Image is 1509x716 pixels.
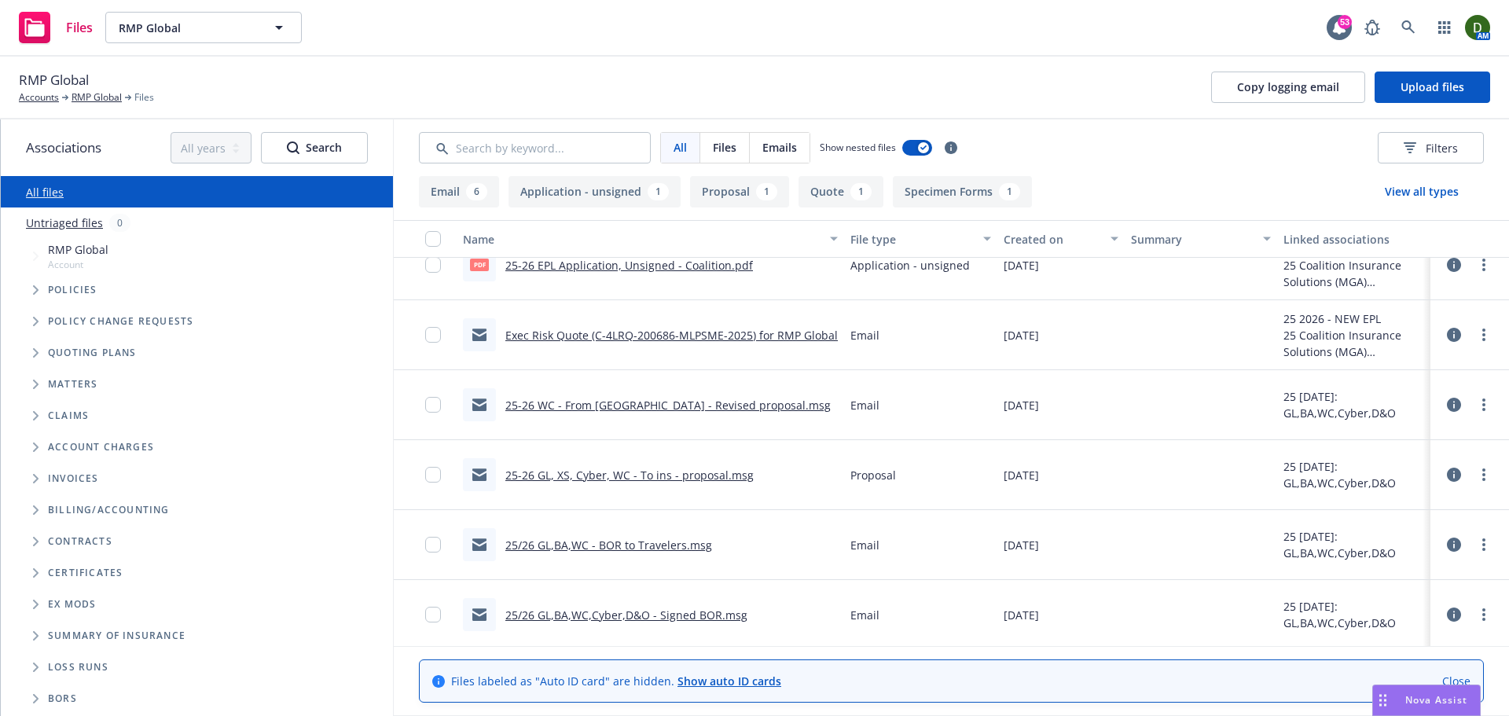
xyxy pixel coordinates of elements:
[470,259,489,270] span: pdf
[1004,397,1039,413] span: [DATE]
[505,258,753,273] a: 25-26 EPL Application, Unsigned - Coalition.pdf
[451,673,781,689] span: Files labeled as "Auto ID card" are hidden.
[109,214,130,232] div: 0
[850,257,970,274] span: Application - unsigned
[1004,231,1101,248] div: Created on
[134,90,154,105] span: Files
[1283,257,1424,290] div: 25 Coalition Insurance Solutions (MGA)
[690,176,789,207] button: Proposal
[425,467,441,483] input: Toggle Row Selected
[1,238,393,494] div: Tree Example
[1372,685,1481,716] button: Nova Assist
[997,220,1125,258] button: Created on
[509,176,681,207] button: Application - unsigned
[425,607,441,622] input: Toggle Row Selected
[1401,79,1464,94] span: Upload files
[13,6,99,50] a: Files
[999,183,1020,200] div: 1
[105,12,302,43] button: RMP Global
[48,568,123,578] span: Certificates
[1474,535,1493,554] a: more
[48,380,97,389] span: Matters
[1004,537,1039,553] span: [DATE]
[820,141,896,154] span: Show nested files
[850,231,974,248] div: File type
[1474,325,1493,344] a: more
[48,442,154,452] span: Account charges
[1131,231,1254,248] div: Summary
[850,397,879,413] span: Email
[850,183,872,200] div: 1
[1360,176,1484,207] button: View all types
[1125,220,1278,258] button: Summary
[425,257,441,273] input: Toggle Row Selected
[1277,220,1430,258] button: Linked associations
[1283,388,1424,421] div: 25 [DATE]: GL,BA,WC,Cyber,D&O
[1283,598,1424,631] div: 25 [DATE]: GL,BA,WC,Cyber,D&O
[48,285,97,295] span: Policies
[425,231,441,247] input: Select all
[505,538,712,553] a: 25/26 GL,BA,WC - BOR to Travelers.msg
[844,220,997,258] button: File type
[799,176,883,207] button: Quote
[1378,132,1484,163] button: Filters
[48,348,137,358] span: Quoting plans
[287,141,299,154] svg: Search
[26,215,103,231] a: Untriaged files
[48,600,96,609] span: Ex Mods
[419,132,651,163] input: Search by keyword...
[850,327,879,343] span: Email
[1405,693,1467,707] span: Nova Assist
[19,90,59,105] a: Accounts
[1283,310,1424,327] div: 25 2026 - NEW EPL
[1404,140,1458,156] span: Filters
[26,185,64,200] a: All files
[1429,12,1460,43] a: Switch app
[1393,12,1424,43] a: Search
[1211,72,1365,103] button: Copy logging email
[26,138,101,158] span: Associations
[1474,255,1493,274] a: more
[505,608,747,622] a: 25/26 GL,BA,WC,Cyber,D&O - Signed BOR.msg
[505,328,838,343] a: Exec Risk Quote (C-4LRQ-200686-MLPSME-2025) for RMP Global
[457,220,844,258] button: Name
[48,663,108,672] span: Loss Runs
[1375,72,1490,103] button: Upload files
[425,397,441,413] input: Toggle Row Selected
[48,537,112,546] span: Contracts
[66,21,93,34] span: Files
[1442,673,1470,689] a: Close
[419,176,499,207] button: Email
[1474,605,1493,624] a: more
[1474,395,1493,414] a: more
[261,132,368,163] button: SearchSearch
[119,20,255,36] span: RMP Global
[1,494,393,714] div: Folder Tree Example
[893,176,1032,207] button: Specimen Forms
[850,467,896,483] span: Proposal
[1004,327,1039,343] span: [DATE]
[674,139,687,156] span: All
[1004,467,1039,483] span: [DATE]
[48,258,108,271] span: Account
[72,90,122,105] a: RMP Global
[48,317,193,326] span: Policy change requests
[677,674,781,688] a: Show auto ID cards
[48,694,77,703] span: BORs
[648,183,669,200] div: 1
[48,631,185,641] span: Summary of insurance
[466,183,487,200] div: 6
[1283,458,1424,491] div: 25 [DATE]: GL,BA,WC,Cyber,D&O
[1465,15,1490,40] img: photo
[1283,327,1424,360] div: 25 Coalition Insurance Solutions (MGA)
[463,231,821,248] div: Name
[713,139,736,156] span: Files
[48,411,89,420] span: Claims
[505,468,754,483] a: 25-26 GL, XS, Cyber, WC - To ins - proposal.msg
[1237,79,1339,94] span: Copy logging email
[19,70,89,90] span: RMP Global
[1004,607,1039,623] span: [DATE]
[48,241,108,258] span: RMP Global
[1373,685,1393,715] div: Drag to move
[756,183,777,200] div: 1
